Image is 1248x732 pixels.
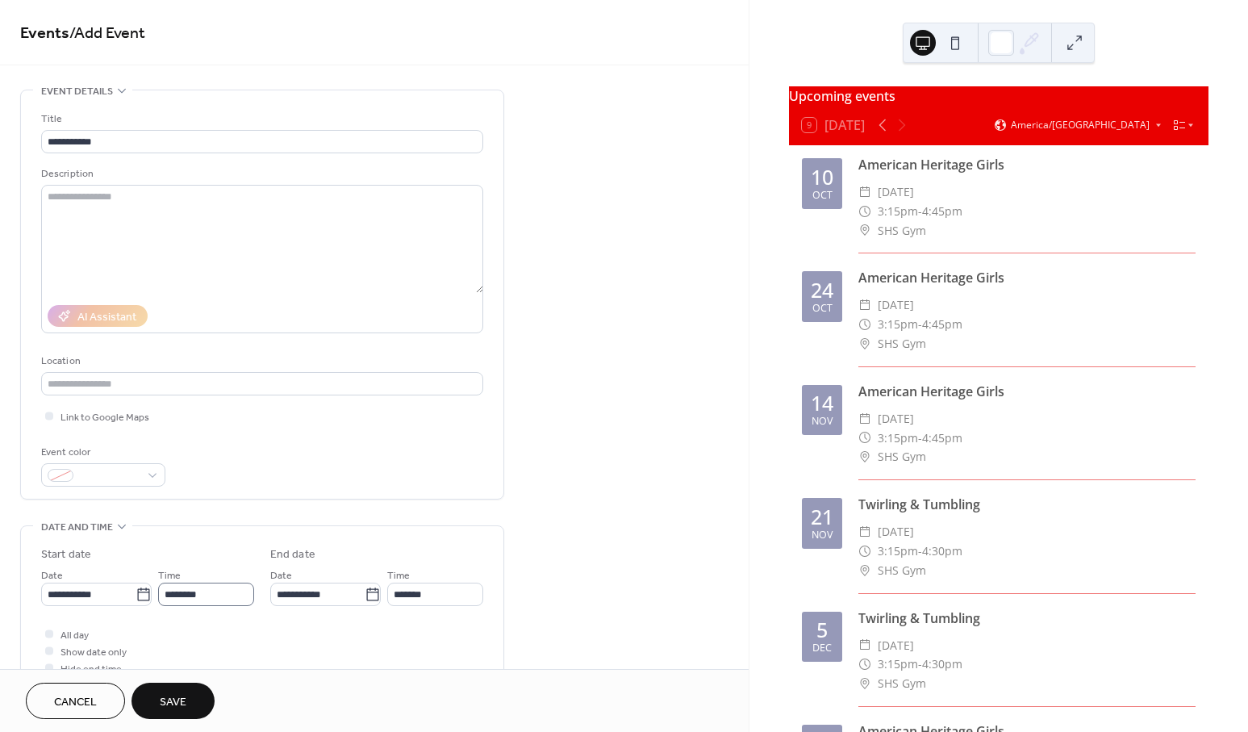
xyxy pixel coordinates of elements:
div: ​ [858,221,871,241]
span: - [918,542,922,561]
span: / Add Event [69,18,145,49]
span: Save [160,694,186,711]
div: American Heritage Girls [858,155,1196,174]
span: 3:15pm [878,315,918,334]
div: 10 [811,167,833,187]
span: 4:45pm [922,202,962,221]
div: 14 [811,393,833,413]
span: Link to Google Maps [61,409,149,426]
span: Event details [41,83,113,100]
div: ​ [858,522,871,542]
div: Oct [812,303,833,314]
span: SHS Gym [878,221,926,241]
span: - [918,429,922,448]
span: Hide end time [61,661,122,678]
span: SHS Gym [878,334,926,353]
span: [DATE] [878,182,914,202]
button: Save [131,683,215,719]
span: SHS Gym [878,674,926,693]
div: Nov [812,530,833,541]
span: Cancel [54,694,97,711]
div: Nov [812,416,833,427]
div: Upcoming events [789,86,1208,106]
div: ​ [858,315,871,334]
div: 24 [811,280,833,300]
div: ​ [858,295,871,315]
span: All day [61,627,89,644]
div: Location [41,353,480,370]
div: ​ [858,447,871,466]
span: [DATE] [878,295,914,315]
span: Date [270,567,292,584]
div: ​ [858,409,871,429]
div: American Heritage Girls [858,268,1196,287]
span: [DATE] [878,636,914,655]
div: ​ [858,674,871,693]
span: Date [41,567,63,584]
div: Event color [41,444,162,461]
div: Start date [41,546,91,563]
span: Show date only [61,644,127,661]
div: ​ [858,655,871,674]
div: ​ [858,182,871,202]
span: 3:15pm [878,542,918,561]
span: 4:45pm [922,429,962,448]
span: [DATE] [878,522,914,542]
span: [DATE] [878,409,914,429]
span: - [918,202,922,221]
div: American Heritage Girls [858,382,1196,401]
div: ​ [858,561,871,580]
div: Twirling & Tumbling [858,495,1196,514]
div: ​ [858,636,871,655]
div: End date [270,546,315,563]
div: Dec [812,643,832,654]
span: Time [387,567,410,584]
div: 5 [816,620,828,640]
div: Title [41,111,480,128]
div: Twirling & Tumbling [858,609,1196,628]
span: 4:30pm [922,655,962,674]
span: 4:45pm [922,315,962,334]
div: 21 [811,507,833,527]
span: SHS Gym [878,447,926,466]
span: SHS Gym [878,561,926,580]
div: Oct [812,190,833,201]
span: Time [158,567,181,584]
div: ​ [858,429,871,448]
span: - [918,655,922,674]
span: 3:15pm [878,202,918,221]
span: America/[GEOGRAPHIC_DATA] [1011,120,1150,130]
div: ​ [858,334,871,353]
span: - [918,315,922,334]
span: 3:15pm [878,655,918,674]
button: Cancel [26,683,125,719]
div: ​ [858,542,871,561]
span: Date and time [41,519,113,536]
span: 4:30pm [922,542,962,561]
div: ​ [858,202,871,221]
a: Events [20,18,69,49]
span: 3:15pm [878,429,918,448]
div: Description [41,165,480,182]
